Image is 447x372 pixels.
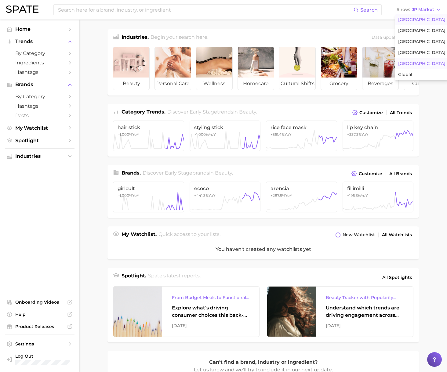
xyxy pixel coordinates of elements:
span: rice face mask [271,125,333,130]
a: rice face mask+561.4%YoY [266,121,337,151]
a: Posts [5,111,74,120]
span: beauty [113,78,149,90]
span: arencia [271,186,333,191]
span: [GEOGRAPHIC_DATA] [398,28,445,33]
span: Industries [15,153,64,159]
button: ShowJP Market [395,6,442,14]
div: [DATE] [326,322,403,329]
div: Understand which trends are driving engagement across platforms in the skin, hair, makeup, and fr... [326,304,403,319]
span: Hashtags [15,69,64,75]
span: My Watchlist [15,125,64,131]
a: From Budget Meals to Functional Snacks: Food & Beverage Trends Shaping Consumer Behavior This Sch... [113,286,260,337]
a: Settings [5,339,74,349]
div: [DATE] [172,322,249,329]
span: by Category [15,50,64,56]
a: lip key chain+337.3%YoY [343,121,414,151]
a: personal care [154,47,191,90]
a: wellness [196,47,233,90]
span: Global [398,72,412,77]
h2: Quick access to your lists. [158,231,220,239]
a: by Category [5,49,74,58]
div: From Budget Meals to Functional Snacks: Food & Beverage Trends Shaping Consumer Behavior This Sch... [172,294,249,301]
a: Log out. Currently logged in with e-mail yumi.toki@spate.nyc. [5,352,74,367]
span: Onboarding Videos [15,299,64,305]
span: lip key chain [347,125,409,130]
span: culinary [404,78,440,90]
a: beverages [362,47,399,90]
a: grocery [321,47,357,90]
span: girlcult [118,186,180,191]
span: Show [397,8,410,11]
a: ecoco+441.3%YoY [190,182,261,212]
span: [GEOGRAPHIC_DATA] [398,61,445,66]
span: ecoco [194,186,256,191]
span: hair stick [118,125,180,130]
a: Onboarding Videos [5,298,74,307]
span: Help [15,312,64,317]
span: homecare [238,78,274,90]
span: by Category [15,94,64,99]
button: Trends [5,37,74,46]
span: Spotlight [15,138,64,143]
span: cultural shifts [279,78,315,90]
span: Posts [15,113,64,118]
span: Customize [359,110,383,115]
h2: Begin your search here. [151,34,208,42]
span: All Brands [389,171,412,176]
a: Hashtags [5,101,74,111]
span: grocery [321,78,357,90]
span: Product Releases [15,324,64,329]
a: All Brands [388,170,413,178]
span: [GEOGRAPHIC_DATA] [398,17,445,22]
a: All Watchlists [380,231,413,239]
span: All Spotlights [382,274,412,281]
div: Data update: [DATE] [372,34,413,42]
a: cultural shifts [279,47,316,90]
img: SPATE [6,5,38,13]
span: >1,000% [118,193,132,198]
span: +337.3% YoY [347,132,369,137]
a: Beauty Tracker with Popularity IndexUnderstand which trends are driving engagement across platfor... [267,286,413,337]
span: [GEOGRAPHIC_DATA] [398,39,445,44]
button: Brands [5,80,74,89]
h1: Spotlight. [122,272,146,283]
span: +196.3% YoY [347,193,368,198]
a: styling stick>1,000%YoY [190,121,261,151]
input: Search here for a brand, industry, or ingredient [57,5,354,15]
span: New Watchlist [343,232,375,237]
span: Discover Early Stage brands in . [143,170,233,176]
span: +441.3% YoY [194,193,216,198]
span: [GEOGRAPHIC_DATA] [398,50,445,55]
h1: Industries. [122,34,149,42]
a: arencia+287.9%YoY [266,182,337,212]
span: Home [15,26,64,32]
a: All Trends [388,109,413,117]
span: Brands [15,82,64,87]
span: Customize [359,171,382,176]
span: Discover Early Stage trends in . [167,109,257,115]
span: Search [360,7,378,13]
span: Hashtags [15,103,64,109]
a: homecare [238,47,274,90]
a: Ingredients [5,58,74,67]
span: YoY [194,132,216,137]
span: JP Market [412,8,434,11]
p: Can't find a brand, industry or ingredient? [193,358,333,366]
h1: My Watchlist. [122,231,157,239]
span: All Trends [390,110,412,115]
span: styling stick [194,125,256,130]
span: +287.9% YoY [271,193,292,198]
span: beverages [362,78,398,90]
div: Beauty Tracker with Popularity Index [326,294,403,301]
a: Home [5,24,74,34]
span: wellness [196,78,232,90]
a: Help [5,310,74,319]
a: hair stick>1,000%YoY [113,121,184,151]
span: Settings [15,341,64,347]
span: >1,000% [194,132,209,137]
span: beauty [215,170,232,176]
button: Customize [351,108,384,117]
span: YoY [118,132,139,137]
button: Industries [5,152,74,161]
div: Explore what’s driving consumer choices this back-to-school season From budget-friendly meals to ... [172,304,249,319]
